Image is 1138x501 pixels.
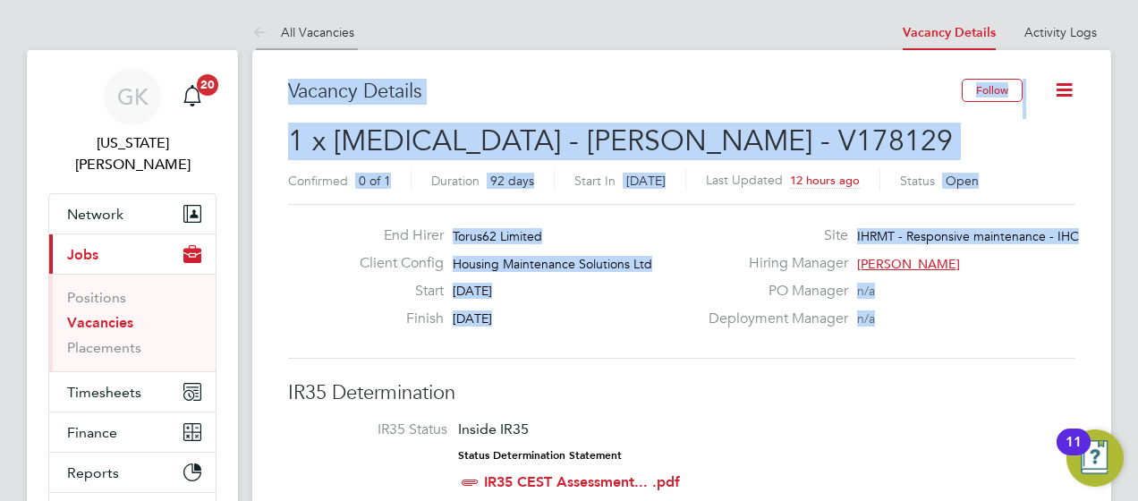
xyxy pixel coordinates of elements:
label: PO Manager [698,282,848,301]
span: Jobs [67,246,98,263]
a: Activity Logs [1024,24,1097,40]
label: Status [900,173,935,189]
span: GK [117,85,149,108]
label: Client Config [345,254,444,273]
label: Finish [345,310,444,328]
span: n/a [857,283,875,299]
label: Hiring Manager [698,254,848,273]
span: 12 hours ago [790,173,860,188]
span: Torus62 Limited [453,228,542,244]
button: Follow [962,79,1023,102]
strong: Status Determination Statement [458,449,622,462]
label: Deployment Manager [698,310,848,328]
span: Open [946,173,979,189]
label: Duration [431,173,480,189]
span: [DATE] [453,283,492,299]
span: Reports [67,464,119,481]
a: Vacancy Details [903,25,996,40]
div: Jobs [49,274,216,371]
a: All Vacancies [252,24,354,40]
button: Open Resource Center, 11 new notifications [1066,429,1124,487]
a: Positions [67,289,126,306]
span: Housing Maintenance Solutions Ltd [453,256,652,272]
label: Last Updated [706,172,783,188]
a: 20 [174,68,210,125]
a: Placements [67,339,141,356]
label: IR35 Status [306,420,447,439]
label: End Hirer [345,226,444,245]
span: 0 of 1 [359,173,391,189]
a: IR35 CEST Assessment... .pdf [484,473,680,490]
span: Finance [67,424,117,441]
span: IHRMT - Responsive maintenance - IHC [857,228,1079,244]
span: Georgia King [48,132,217,175]
span: [DATE] [453,310,492,327]
span: 20 [197,74,218,96]
span: n/a [857,310,875,327]
button: Reports [49,453,216,492]
h3: IR35 Determination [288,380,1075,406]
div: 11 [1066,442,1082,465]
span: Inside IR35 [458,420,529,437]
button: Finance [49,412,216,452]
span: 92 days [490,173,534,189]
button: Jobs [49,234,216,274]
span: [PERSON_NAME] [857,256,960,272]
label: Start In [574,173,616,189]
span: Network [67,206,123,223]
label: Start [345,282,444,301]
span: Timesheets [67,384,141,401]
label: Confirmed [288,173,348,189]
span: 1 x [MEDICAL_DATA] - [PERSON_NAME] - V178129 [288,123,953,158]
button: Timesheets [49,372,216,412]
button: Network [49,194,216,234]
a: Vacancies [67,314,133,331]
span: [DATE] [626,173,666,189]
h3: Vacancy Details [288,79,962,105]
label: Site [698,226,848,245]
a: GK[US_STATE][PERSON_NAME] [48,68,217,175]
